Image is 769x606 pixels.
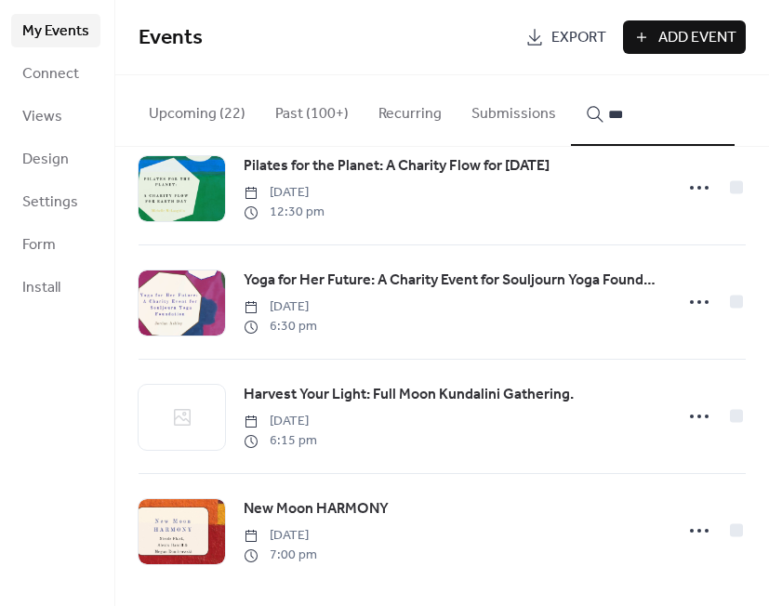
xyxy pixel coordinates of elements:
a: Settings [11,185,100,218]
a: Export [516,20,616,54]
button: Recurring [364,75,457,144]
span: [DATE] [244,183,325,203]
span: Form [22,234,56,257]
a: Views [11,99,100,133]
button: Add Event [623,20,746,54]
span: Events [139,18,203,59]
a: Harvest Your Light: Full Moon Kundalini Gathering. [244,383,574,407]
span: Pilates for the Planet: A Charity Flow for [DATE] [244,155,550,178]
span: Settings [22,191,78,214]
span: Views [22,106,62,128]
a: Design [11,142,100,176]
span: 7:00 pm [244,546,317,565]
a: My Events [11,14,100,47]
a: New Moon HARMONY [244,497,389,521]
span: 12:30 pm [244,203,325,222]
span: Design [22,149,69,171]
button: Upcoming (22) [134,75,260,144]
span: New Moon HARMONY [244,498,389,520]
span: Install [22,277,60,299]
a: Connect [11,57,100,90]
a: Install [11,270,100,304]
a: Form [11,228,100,261]
span: 6:30 pm [244,317,317,336]
button: Submissions [457,75,571,144]
a: Pilates for the Planet: A Charity Flow for [DATE] [244,154,550,178]
button: Past (100+) [260,75,364,144]
span: [DATE] [244,412,317,431]
span: Harvest Your Light: Full Moon Kundalini Gathering. [244,384,574,406]
span: [DATE] [244,297,317,317]
span: Add Event [658,27,736,49]
span: Connect [22,63,79,86]
a: Yoga for Her Future: A Charity Event for Souljourn Yoga Foundation [244,269,662,293]
span: 6:15 pm [244,431,317,451]
span: My Events [22,20,89,43]
span: Yoga for Her Future: A Charity Event for Souljourn Yoga Foundation [244,270,662,292]
span: [DATE] [244,526,317,546]
span: Export [551,27,606,49]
